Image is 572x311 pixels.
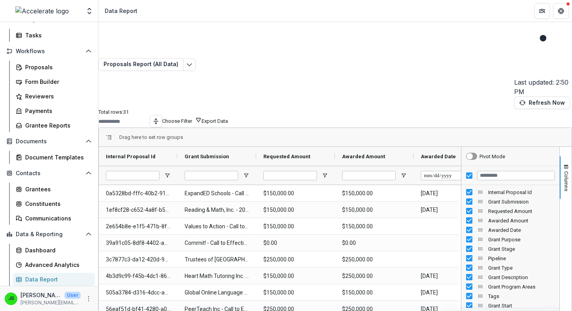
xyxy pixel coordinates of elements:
span: $150,000.00 [342,218,407,235]
p: User [65,292,81,299]
span: $150,000.00 [263,285,328,301]
button: More [84,294,93,304]
span: Pipeline [488,255,555,261]
span: $150,000.00 [263,218,328,235]
div: Pipeline Column [461,254,559,263]
span: Tags [488,293,555,299]
div: Constituents [25,200,89,208]
span: Awarded Amount [342,154,385,159]
span: Requested Amount [263,154,310,159]
div: Document Templates [25,153,89,161]
input: Grant Submission Filter Input [185,171,238,180]
div: Data Report [105,7,137,15]
span: Heart Math Tutoring Inc. - 2024 - Call to Effective Action - 1 [185,268,249,284]
input: Awarded Date Filter Input [421,171,474,180]
span: Grant Purpose [488,237,555,243]
div: Grant Type Column [461,263,559,272]
span: Workflows [16,48,82,55]
span: Data & Reporting [16,231,82,238]
button: Partners [534,3,550,19]
span: Commit! - Call to Effective Action - 1 [185,235,249,251]
div: Grant Stage Column [461,244,559,254]
span: Awarded Amount [488,218,555,224]
span: $250,000.00 [263,252,328,268]
button: Refresh Now [514,96,570,109]
input: Internal Proposal Id Filter Input [106,171,159,180]
button: Open Filter Menu [400,172,407,179]
div: Grant Start Column [461,301,559,310]
div: Awarded Date Column [461,225,559,235]
span: [DATE] [421,285,485,301]
span: 4b3d9c99-f45b-4dc1-8655-1a3ddc550826 [106,268,170,284]
span: Internal Proposal Id [488,189,555,195]
span: Grant Start [488,303,555,309]
span: $150,000.00 [342,285,407,301]
button: Toggle auto height [150,115,162,128]
div: Grant Submission Column [461,197,559,206]
span: $150,000.00 [342,185,407,202]
a: Reviewers [13,90,95,103]
input: Requested Amount Filter Input [263,171,317,180]
div: Grant Description Column [461,272,559,282]
span: Reading & Math, Inc. - 2024 - Call to Effective Action - 1 [185,202,249,218]
p: [PERSON_NAME][EMAIL_ADDRESS][PERSON_NAME][DOMAIN_NAME] [20,299,81,306]
span: $150,000.00 [342,202,407,218]
div: Form Builder [25,78,89,86]
div: Tags Column [461,291,559,301]
button: Open Filter Menu [243,172,249,179]
span: Grant Submission [185,154,229,159]
button: Export Data [202,118,228,124]
a: Data Report [13,273,95,286]
span: ExpandED Schools - Call to Effective Action - 1 [185,185,249,202]
button: Open Contacts [3,167,95,180]
div: Data Report [25,275,89,283]
button: Open Filter Menu [322,172,328,179]
div: Row Groups [119,134,183,140]
button: Proposals Report (All Data) [98,58,183,71]
div: Tasks [25,31,89,39]
span: Trustees of [GEOGRAPHIC_DATA] - Call to Effective Action - 1 [185,252,249,268]
div: Grantee Reports [25,121,89,130]
p: Last updated: 2:50 PM [514,78,572,96]
button: Choose Filter [162,117,202,124]
span: $250,000.00 [342,252,407,268]
span: Awarded Date [488,227,555,233]
span: [DATE] [421,185,485,202]
p: Total rows: 31 [98,109,572,115]
input: Awarded Amount Filter Input [342,171,396,180]
span: Grant Program Areas [488,284,555,290]
span: [DATE] [421,268,485,284]
span: $150,000.00 [263,268,328,284]
input: Filter Columns Input [477,171,555,180]
span: Documents [16,138,82,145]
a: Document Templates [13,151,95,164]
span: Global Online Language Services US, Inc. - Call to Effective Action - 1 [185,285,249,301]
button: Open Data & Reporting [3,228,95,241]
span: Awarded Date [421,154,456,159]
a: Tasks [13,29,95,42]
button: Open Documents [3,135,95,148]
a: Grantees [13,183,95,196]
button: Open Filter Menu [164,172,170,179]
span: 0a5328bd-fffc-40b2-913d-0aef3525cd7a [106,185,170,202]
div: Grantees [25,185,89,193]
div: Pivot Mode [479,154,505,159]
p: [PERSON_NAME] [20,291,61,299]
span: 505a3784-d316-4dcc-aa09-530700ad7b8f [106,285,170,301]
span: Columns [563,171,569,191]
div: Dashboard [25,246,89,254]
span: Grant Description [488,274,555,280]
span: $150,000.00 [263,202,328,218]
div: Advanced Analytics [25,261,89,269]
span: Grant Type [488,265,555,271]
a: Communications [13,212,95,225]
span: Internal Proposal Id [106,154,155,159]
button: Open entity switcher [84,3,95,19]
span: $0.00 [263,235,328,251]
span: Drag here to set row groups [119,134,183,140]
a: Advanced Analytics [13,258,95,271]
button: Get Help [553,3,569,19]
img: Accelerate logo [15,6,69,16]
a: Grantee Reports [13,119,95,132]
span: 39a91c05-8df8-4402-a68a-9ffb952121cc [106,235,170,251]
